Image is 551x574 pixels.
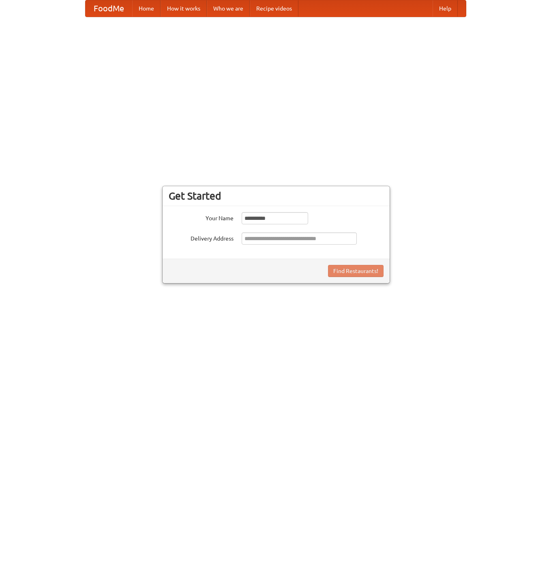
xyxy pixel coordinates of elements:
a: FoodMe [86,0,132,17]
button: Find Restaurants! [328,265,384,277]
a: Help [433,0,458,17]
a: Who we are [207,0,250,17]
a: How it works [161,0,207,17]
a: Home [132,0,161,17]
a: Recipe videos [250,0,298,17]
h3: Get Started [169,190,384,202]
label: Delivery Address [169,232,234,243]
label: Your Name [169,212,234,222]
